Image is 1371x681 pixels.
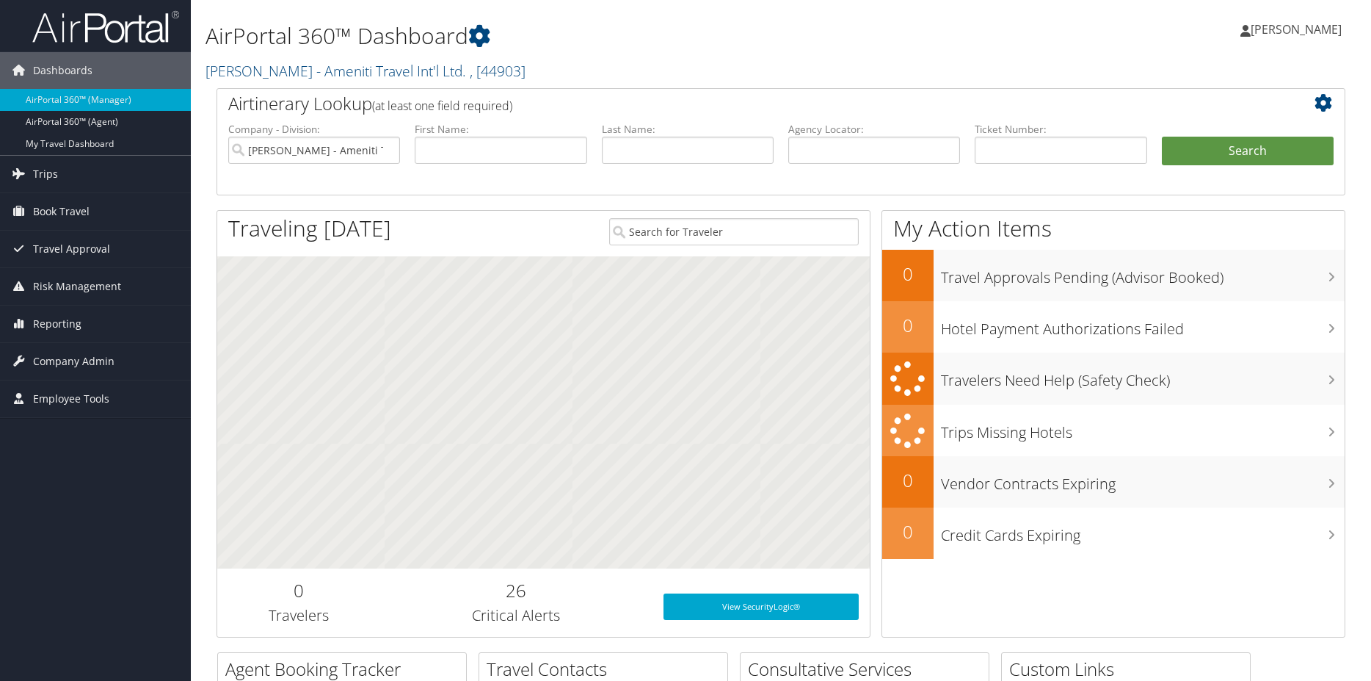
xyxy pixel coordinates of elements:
[1162,137,1334,166] button: Search
[391,605,641,626] h3: Critical Alerts
[33,381,109,417] span: Employee Tools
[882,456,1345,508] a: 0Vendor Contracts Expiring
[33,156,58,192] span: Trips
[1251,21,1342,37] span: [PERSON_NAME]
[975,122,1146,137] label: Ticket Number:
[1240,7,1356,51] a: [PERSON_NAME]
[415,122,586,137] label: First Name:
[941,466,1345,494] h3: Vendor Contracts Expiring
[32,10,179,44] img: airportal-logo.png
[941,260,1345,288] h3: Travel Approvals Pending (Advisor Booked)
[882,405,1345,457] a: Trips Missing Hotels
[941,518,1345,546] h3: Credit Cards Expiring
[882,468,934,493] h2: 0
[609,218,859,245] input: Search for Traveler
[941,363,1345,391] h3: Travelers Need Help (Safety Check)
[882,313,934,338] h2: 0
[882,353,1345,405] a: Travelers Need Help (Safety Check)
[882,519,934,544] h2: 0
[33,343,114,380] span: Company Admin
[941,311,1345,339] h3: Hotel Payment Authorizations Failed
[882,301,1345,353] a: 0Hotel Payment Authorizations Failed
[33,52,92,89] span: Dashboards
[228,213,391,244] h1: Traveling [DATE]
[788,122,960,137] label: Agency Locator:
[33,231,110,267] span: Travel Approval
[228,578,369,603] h2: 0
[33,306,81,342] span: Reporting
[470,61,526,81] span: , [ 44903 ]
[882,508,1345,559] a: 0Credit Cards Expiring
[33,268,121,305] span: Risk Management
[33,193,90,230] span: Book Travel
[206,21,972,51] h1: AirPortal 360™ Dashboard
[882,213,1345,244] h1: My Action Items
[882,262,934,287] h2: 0
[206,61,526,81] a: [PERSON_NAME] - Ameniti Travel Int'l Ltd.
[882,250,1345,301] a: 0Travel Approvals Pending (Advisor Booked)
[228,605,369,626] h3: Travelers
[663,594,859,620] a: View SecurityLogic®
[941,415,1345,443] h3: Trips Missing Hotels
[372,98,512,114] span: (at least one field required)
[228,91,1240,116] h2: Airtinerary Lookup
[391,578,641,603] h2: 26
[602,122,774,137] label: Last Name:
[228,122,400,137] label: Company - Division:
